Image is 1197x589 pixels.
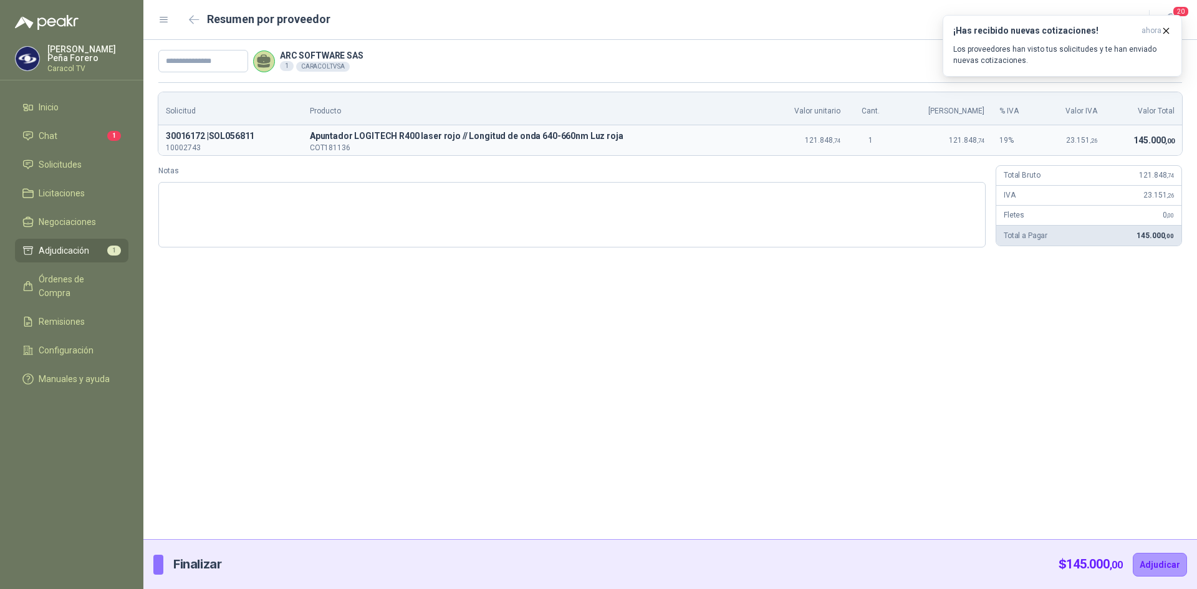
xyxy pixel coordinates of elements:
span: Solicitudes [39,158,82,171]
a: Solicitudes [15,153,128,176]
h2: Resumen por proveedor [207,11,330,28]
span: Negociaciones [39,215,96,229]
span: ,74 [977,137,984,144]
span: 20 [1172,6,1190,17]
p: 30016172 | SOL056811 [166,129,295,144]
p: IVA [1004,189,1016,201]
span: ,74 [833,137,840,144]
span: Adjudicación [39,244,89,257]
button: 20 [1160,9,1182,31]
button: ¡Has recibido nuevas cotizaciones!ahora Los proveedores han visto tus solicitudes y te han enviad... [943,15,1182,77]
span: 1 [107,131,121,141]
span: Chat [39,129,57,143]
th: % IVA [992,92,1039,125]
p: Los proveedores han visto tus solicitudes y te han enviado nuevas cotizaciones. [953,44,1171,66]
span: ,00 [1110,559,1123,571]
span: 121.848 [1139,171,1174,180]
a: Adjudicación1 [15,239,128,262]
p: Fletes [1004,209,1024,221]
span: ,26 [1090,137,1097,144]
a: Órdenes de Compra [15,267,128,305]
td: 1 [848,125,894,155]
img: Logo peakr [15,15,79,30]
span: Manuales y ayuda [39,372,110,386]
span: 1 [107,246,121,256]
span: Configuración [39,343,94,357]
label: Notas [158,165,986,177]
th: Producto [302,92,763,125]
p: A [310,129,756,144]
span: Remisiones [39,315,85,328]
span: Apuntador LOGITECH R400 laser rojo // Longitud de onda 640-660nm Luz roja [310,129,756,144]
a: Negociaciones [15,210,128,234]
p: Caracol TV [47,65,128,72]
span: Órdenes de Compra [39,272,117,300]
span: Inicio [39,100,59,114]
th: Valor unitario [763,92,848,125]
span: 121.848 [805,136,840,145]
th: Solicitud [158,92,302,125]
p: ARC SOFTWARE SAS [280,51,363,60]
a: Remisiones [15,310,128,333]
div: CARACOLTV SA [296,62,350,72]
a: Manuales y ayuda [15,367,128,391]
span: ,00 [1165,137,1175,145]
p: Finalizar [173,555,221,574]
td: 19 % [992,125,1039,155]
div: 1 [280,61,294,71]
th: Valor Total [1105,92,1182,125]
h3: ¡Has recibido nuevas cotizaciones! [953,26,1137,36]
span: ,00 [1166,212,1174,219]
p: [PERSON_NAME] Peña Forero [47,45,128,62]
th: Cant. [848,92,894,125]
span: 145.000 [1133,135,1175,145]
span: 23.151 [1066,136,1097,145]
th: [PERSON_NAME] [893,92,992,125]
span: 121.848 [949,136,984,145]
span: ahora [1142,26,1161,36]
a: Licitaciones [15,181,128,205]
span: Licitaciones [39,186,85,200]
p: COT181136 [310,144,756,151]
span: ,26 [1166,192,1174,199]
span: ,74 [1166,172,1174,179]
a: Configuración [15,338,128,362]
button: Adjudicar [1133,553,1187,577]
img: Company Logo [16,47,39,70]
p: 10002743 [166,144,295,151]
a: Inicio [15,95,128,119]
span: 0 [1163,211,1174,219]
span: ,00 [1165,232,1174,239]
p: Total Bruto [1004,170,1040,181]
p: Total a Pagar [1004,230,1047,242]
a: Chat1 [15,124,128,148]
p: $ [1059,555,1123,574]
span: 145.000 [1066,557,1123,572]
span: 23.151 [1143,191,1174,199]
span: 145.000 [1137,231,1174,240]
th: Valor IVA [1040,92,1105,125]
